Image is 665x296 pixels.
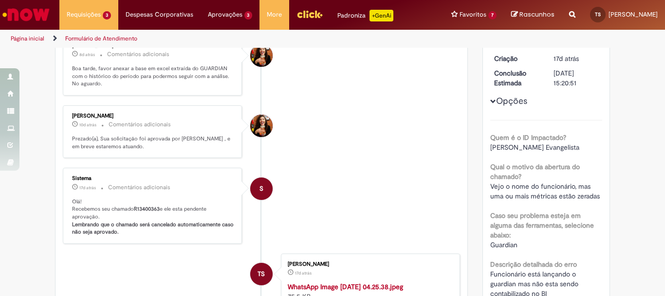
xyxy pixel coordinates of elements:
[519,10,554,19] span: Rascunhos
[72,113,234,119] div: [PERSON_NAME]
[369,10,393,21] p: +GenAi
[72,65,234,88] p: Boa tarde, favor anexar a base em excel extraída do GUARDIAN com o histórico do período para pode...
[490,162,580,181] b: Qual o motivo da abertura do chamado?
[460,10,486,20] span: Favoritos
[65,35,137,42] a: Formulário de Atendimento
[554,54,579,63] span: 17d atrás
[490,211,594,239] b: Caso seu problema esteja em alguma das ferramentas, selecione abaixo:
[490,143,579,152] span: [PERSON_NAME] Evangelista
[609,10,658,19] span: [PERSON_NAME]
[487,68,547,88] dt: Conclusão Estimada
[67,10,101,20] span: Requisições
[490,182,600,200] span: Vejo o nome do funcionário, mas uma ou mais métricas estão zeradas
[79,185,96,191] span: 17d atrás
[490,240,517,249] span: Guardian
[295,270,312,276] span: 17d atrás
[72,135,234,150] p: Prezado(a), Sua solicitação foi aprovada por [PERSON_NAME] , e em breve estaremos atuando.
[554,54,599,63] div: 12/08/2025 04:29:03
[288,282,403,291] a: WhatsApp Image [DATE] 04.25.38.jpeg
[79,52,95,58] span: 8d atrás
[134,205,160,213] b: R13400363
[79,52,95,58] time: 20/08/2025 16:25:48
[79,185,96,191] time: 12/08/2025 04:29:19
[7,30,436,48] ul: Trilhas de página
[488,11,497,20] span: 7
[259,177,263,200] span: S
[267,10,282,20] span: More
[250,115,273,137] div: Tayna Marcia Teixeira Ferreira
[250,44,273,67] div: Tayna Marcia Teixeira Ferreira
[337,10,393,21] div: Padroniza
[79,122,96,128] span: 10d atrás
[250,263,273,285] div: Tarcisio Silva Santos
[103,11,111,20] span: 3
[208,10,242,20] span: Aprovações
[296,7,323,21] img: click_logo_yellow_360x200.png
[107,50,169,59] small: Comentários adicionais
[490,260,577,269] b: Descrição detalhada do erro
[244,11,253,20] span: 3
[487,54,547,63] dt: Criação
[250,178,273,200] div: System
[554,68,599,88] div: [DATE] 15:20:51
[490,133,566,142] b: Quem é o ID Impactado?
[126,10,193,20] span: Despesas Corporativas
[109,120,171,129] small: Comentários adicionais
[72,198,234,237] p: Olá! Recebemos seu chamado e ele esta pendente aprovação.
[595,11,601,18] span: TS
[11,35,44,42] a: Página inicial
[511,10,554,20] a: Rascunhos
[1,5,51,24] img: ServiceNow
[554,54,579,63] time: 12/08/2025 04:29:03
[288,261,450,267] div: [PERSON_NAME]
[72,221,235,236] b: Lembrando que o chamado será cancelado automaticamente caso não seja aprovado.
[108,183,170,192] small: Comentários adicionais
[72,176,234,181] div: Sistema
[258,262,265,286] span: TS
